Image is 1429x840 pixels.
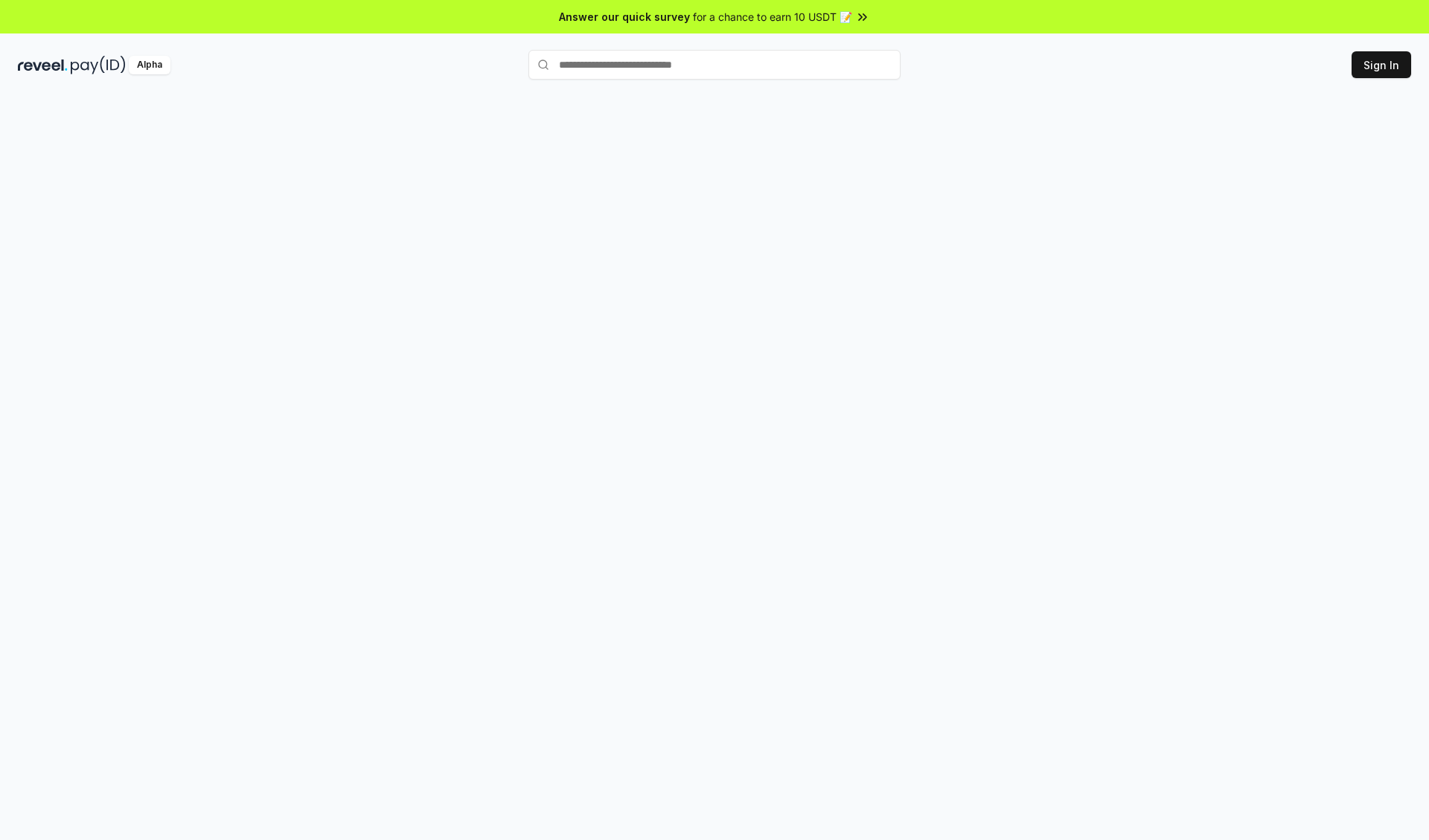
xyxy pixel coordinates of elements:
div: Alpha [129,56,170,74]
span: for a chance to earn 10 USDT 📝 [693,9,852,25]
button: Sign In [1352,51,1411,78]
img: pay_id [71,56,126,74]
span: Answer our quick survey [559,9,690,25]
img: reveel_dark [18,56,68,74]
